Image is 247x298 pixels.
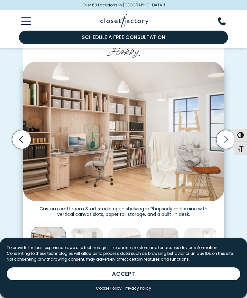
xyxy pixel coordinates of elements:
a: Privacy Policy [125,285,151,291]
span: Over 60 Locations in [GEOGRAPHIC_DATA]! [82,2,165,8]
img: Closet Factory Logo [100,14,149,28]
button: Previous slide [10,128,33,151]
figcaption: Custom craft room & art studio open shelving in Rhapsody melamine with vertical canvas slots, pap... [23,201,224,217]
img: Craft room Shaker cabinets with craft room accessories including ribbon dispensers, fabric pull-o... [146,228,179,261]
button: Phone Number [218,17,233,25]
span: Hobby [107,41,141,58]
a: Schedule a Free Consultation [19,31,228,44]
img: Custom craft room & art studio open shelving in Rhapsody melamine with vertical canvas slots, pap... [31,227,66,261]
a: Cookie Policy [96,285,122,291]
button: Toggle Mobile Menu [14,17,31,25]
button: Toggle Font size [234,142,247,155]
p: To provide the best experiences, we use technologies like cookies to store and/or access device i... [7,245,240,262]
img: Custom craft room Raised Panel cabinet doors in Antique White melamine with a dark solid-surface ... [184,228,217,261]
button: ACCEPT [7,267,240,280]
img: Craft room Thread storage wall, ribbon rods, and media shelving built into White Chocolate Raised... [70,228,103,261]
img: Custom craft room & art studio open shelving in Rhapsody melamine with vertical canvas slots, pap... [23,62,224,201]
button: Next slide [214,128,237,151]
img: Art studio open shelving in Rhapsody melamine. [108,228,141,261]
button: Toggle High Contrast [234,128,247,142]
